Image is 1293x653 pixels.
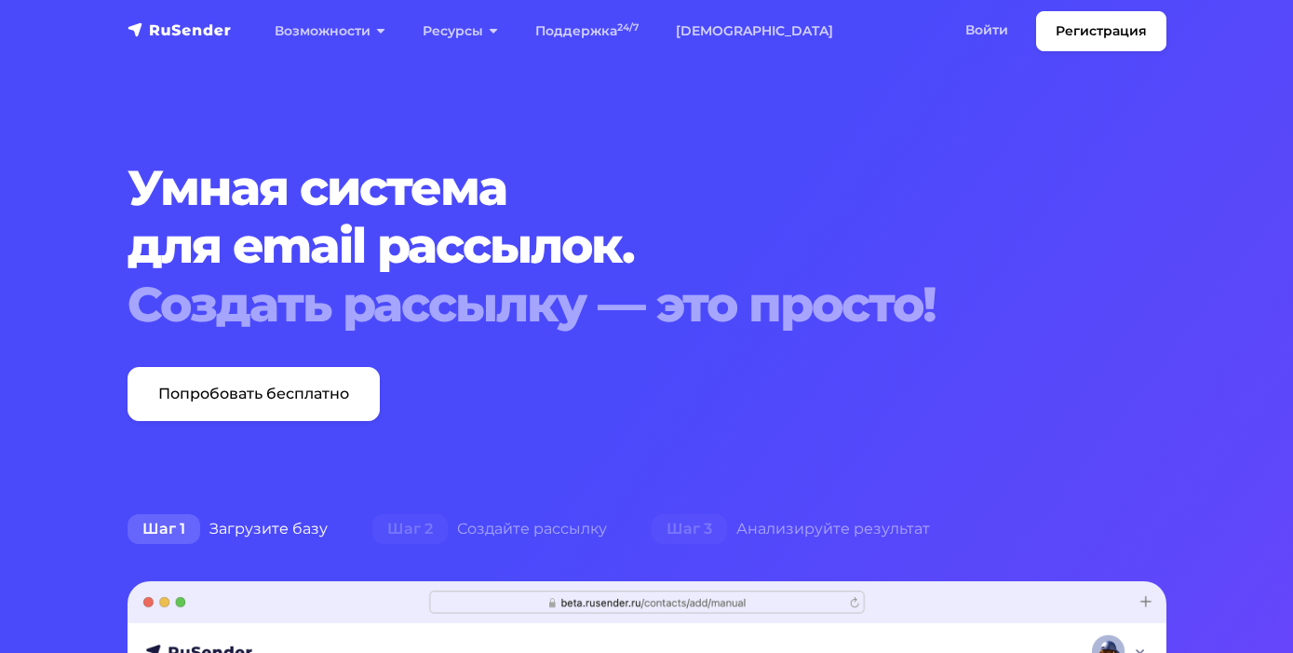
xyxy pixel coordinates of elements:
[128,20,232,39] img: RuSender
[372,514,448,544] span: Шаг 2
[657,12,852,50] a: [DEMOGRAPHIC_DATA]
[617,21,639,34] sup: 24/7
[128,276,1166,333] div: Создать рассылку — это просто!
[128,367,380,421] a: Попробовать бесплатно
[128,514,200,544] span: Шаг 1
[1036,11,1166,51] a: Регистрация
[350,510,629,548] div: Создайте рассылку
[105,510,350,548] div: Загрузите базу
[947,11,1027,49] a: Войти
[128,159,1166,333] h1: Умная система для email рассылок.
[629,510,952,548] div: Анализируйте результат
[517,12,657,50] a: Поддержка24/7
[652,514,727,544] span: Шаг 3
[256,12,404,50] a: Возможности
[404,12,517,50] a: Ресурсы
